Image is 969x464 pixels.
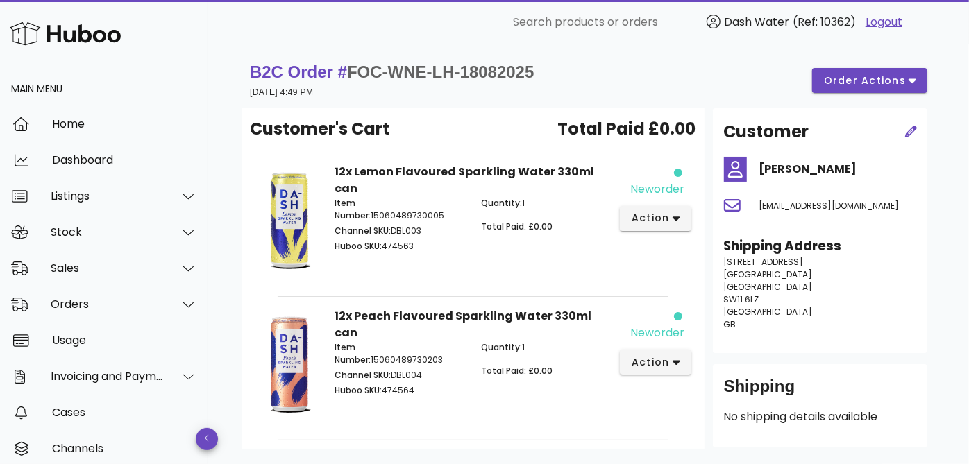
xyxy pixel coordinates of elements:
img: Huboo Logo [10,19,121,49]
p: 474564 [335,384,465,397]
div: Sales [51,261,164,275]
p: DBL003 [335,225,465,237]
button: action [620,350,691,375]
span: [GEOGRAPHIC_DATA] [724,268,813,280]
p: 15060489730203 [335,341,465,366]
div: Home [52,117,197,130]
div: Cases [52,406,197,419]
span: Channel SKU: [335,225,391,237]
span: Item Number: [335,197,371,221]
p: 15060489730005 [335,197,465,222]
span: Total Paid: £0.00 [481,221,553,232]
div: neworder [631,325,685,341]
span: (Ref: 10362) [793,14,856,30]
img: Product Image [261,308,318,422]
span: action [631,355,670,370]
div: Shipping [724,375,916,409]
span: GB [724,318,736,330]
button: order actions [812,68,927,93]
h4: [PERSON_NAME] [759,161,916,178]
div: Stock [51,225,164,239]
div: Dashboard [52,153,197,166]
h3: Shipping Address [724,237,916,256]
span: [EMAIL_ADDRESS][DOMAIN_NAME] [759,200,899,212]
span: Total Paid £0.00 [558,117,696,141]
p: 1 [481,341,612,354]
div: Invoicing and Payments [51,370,164,383]
span: FOC-WNE-LH-18082025 [347,62,534,81]
span: SW11 6LZ [724,293,759,305]
p: 1 [481,197,612,209]
span: action [631,211,670,225]
img: Product Image [261,164,318,277]
span: [STREET_ADDRESS] [724,256,804,268]
div: Orders [51,298,164,311]
span: Dash Water [724,14,789,30]
span: Huboo SKU: [335,384,382,396]
button: action [620,206,691,231]
strong: B2C Order # [250,62,534,81]
span: Quantity: [481,341,522,353]
span: order actions [823,74,907,88]
span: Quantity: [481,197,522,209]
span: Huboo SKU: [335,240,382,252]
div: neworder [631,181,685,198]
p: No shipping details available [724,409,916,425]
span: Total Paid: £0.00 [481,365,553,377]
small: [DATE] 4:49 PM [250,87,313,97]
span: [GEOGRAPHIC_DATA] [724,281,813,293]
a: Logout [866,14,902,31]
strong: 12x Lemon Flavoured Sparkling Water 330ml can [335,164,594,196]
span: Customer's Cart [250,117,389,141]
p: DBL004 [335,369,465,381]
span: Item Number: [335,341,371,366]
div: Usage [52,334,197,347]
span: [GEOGRAPHIC_DATA] [724,306,813,318]
div: Listings [51,189,164,203]
h2: Customer [724,119,809,144]
strong: 12x Peach Flavoured Sparkling Water 330ml can [335,308,591,341]
span: Channel SKU: [335,369,391,381]
div: Channels [52,442,197,455]
p: 474563 [335,240,465,252]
